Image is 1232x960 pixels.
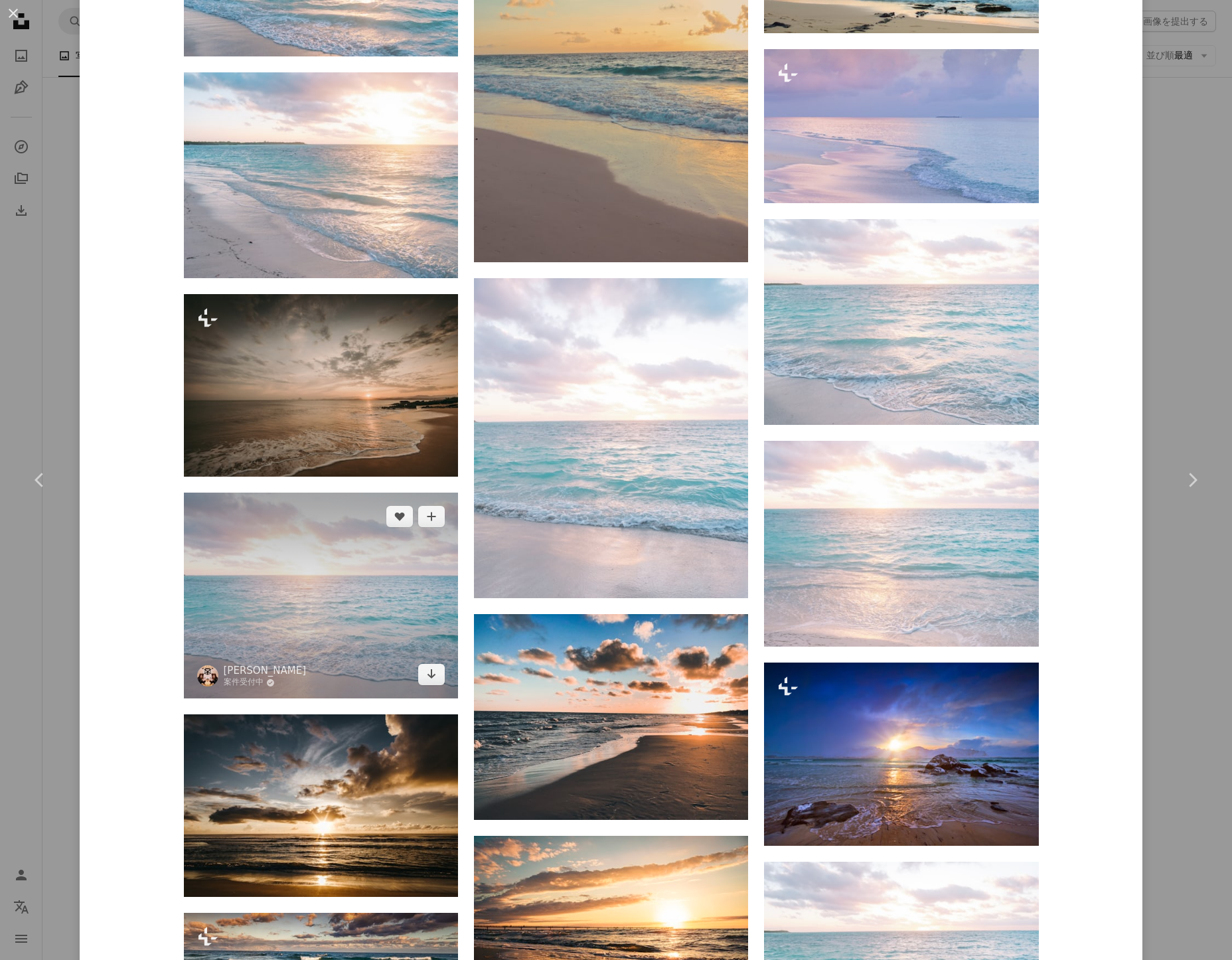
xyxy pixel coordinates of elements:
[418,664,445,685] a: ダウンロード
[764,748,1038,760] a: 夕暮れ時のフィヨルドの岩だらけの海岸にあるノルウェーの海のビーチ。スカグサンデン ビーチ、ロフォーテン諸島、ノルウェー
[764,538,1038,550] a: 穏やかな波が海に太陽の光を反射します。
[764,316,1038,328] a: 穏やかな海とパステルカラーの空の下の砂浜が出会います。
[764,441,1038,647] img: 穏やかな波が海に太陽の光を反射します。
[184,294,458,477] img: 太陽がビーチの水面に沈んでいる
[386,506,413,527] button: いいね！
[1152,416,1232,544] a: 次へ
[474,614,748,820] img: ゴールデンアワーのビーチ
[184,714,458,897] img: 日没時の曇り空の下の水域
[184,72,458,278] img: ビーチは夕日の光で輝いています。
[224,677,307,688] a: 案件受付中
[184,590,458,601] a: 夕日は海をパステルカラーに染めます。
[764,49,1038,203] img: 岸に波が押し寄せるビーチの眺め
[474,278,748,598] img: 穏やかな青い海の穏やかなビーチシーン。
[764,120,1038,132] a: 岸に波が押し寄せるビーチの眺め
[184,799,458,811] a: 日没時の曇り空の下の水域
[418,506,445,527] button: コレクションに追加する
[764,219,1038,425] img: 穏やかな海とパステルカラーの空の下の砂浜が出会います。
[184,493,458,698] img: 夕日は海をパステルカラーに染めます。
[474,921,748,933] a: 日没時に海岸に打ち寄せる波
[474,710,748,722] a: ゴールデンアワーのビーチ
[184,379,458,391] a: 太陽がビーチの水面に沈んでいる
[474,50,748,62] a: 昼間は海岸に打ち寄せる波
[184,169,458,181] a: ビーチは夕日の光で輝いています。
[197,665,218,686] img: Karl Mooreのプロフィールを見る
[224,664,307,677] a: [PERSON_NAME]
[764,663,1038,845] img: 夕暮れ時のフィヨルドの岩だらけの海岸にあるノルウェーの海のビーチ。スカグサンデン ビーチ、ロフォーテン諸島、ノルウェー
[474,432,748,443] a: 穏やかな青い海の穏やかなビーチシーン。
